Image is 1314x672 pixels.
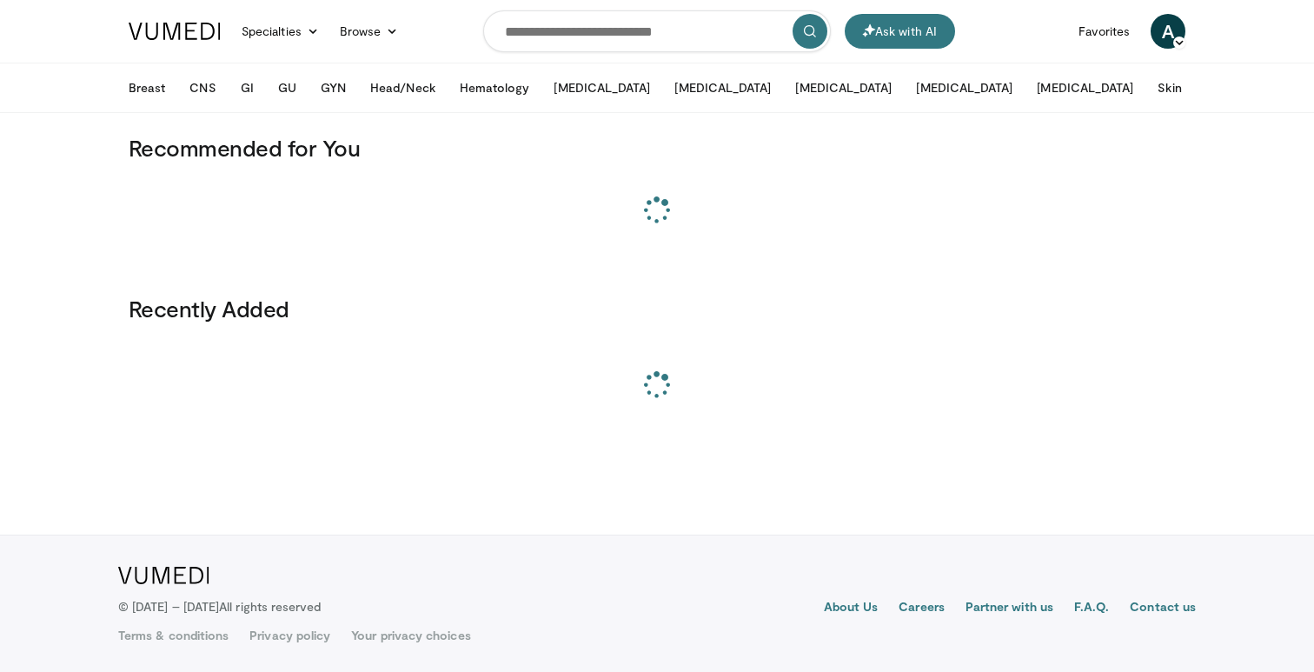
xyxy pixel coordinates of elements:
[360,70,446,105] button: Head/Neck
[1151,14,1185,49] a: A
[845,14,955,49] button: Ask with AI
[664,70,781,105] button: [MEDICAL_DATA]
[483,10,831,52] input: Search topics, interventions
[824,598,879,619] a: About Us
[1068,14,1140,49] a: Favorites
[310,70,356,105] button: GYN
[118,567,209,584] img: VuMedi Logo
[231,14,329,49] a: Specialties
[543,70,660,105] button: [MEDICAL_DATA]
[118,598,322,615] p: © [DATE] – [DATE]
[179,70,226,105] button: CNS
[219,599,321,614] span: All rights reserved
[118,70,176,105] button: Breast
[966,598,1053,619] a: Partner with us
[899,598,945,619] a: Careers
[351,627,470,644] a: Your privacy choices
[329,14,409,49] a: Browse
[1074,598,1109,619] a: F.A.Q.
[1026,70,1144,105] button: [MEDICAL_DATA]
[785,70,902,105] button: [MEDICAL_DATA]
[268,70,307,105] button: GU
[129,23,221,40] img: VuMedi Logo
[230,70,264,105] button: GI
[1130,598,1196,619] a: Contact us
[129,295,1185,323] h3: Recently Added
[129,134,1185,162] h3: Recommended for You
[118,627,229,644] a: Terms & conditions
[449,70,541,105] button: Hematology
[1147,70,1191,105] button: Skin
[249,627,330,644] a: Privacy policy
[906,70,1023,105] button: [MEDICAL_DATA]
